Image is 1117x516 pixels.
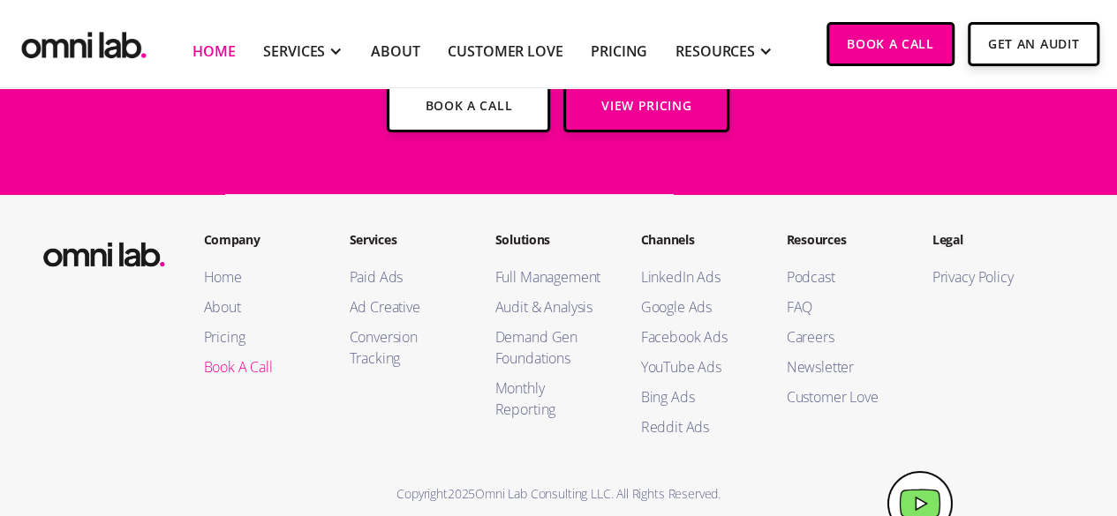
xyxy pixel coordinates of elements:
h2: Legal [932,230,1043,249]
a: Careers [787,326,897,348]
a: Pricing [204,326,314,348]
a: Book a Call [387,79,550,132]
a: Monthly Reporting [495,378,606,420]
a: Get An Audit [968,22,1099,66]
a: Paid Ads [350,266,460,288]
a: Podcast [787,266,897,288]
a: Book A Call [204,356,314,378]
a: Full Management [495,266,606,288]
a: Bing Ads [641,386,751,408]
img: Omni Lab: B2B SaaS Demand Generation Agency [40,230,169,273]
a: Ad Creative [350,296,460,318]
a: Customer Love [448,41,562,62]
div: RESOURCES [675,41,755,62]
h2: Services [350,230,460,249]
span: 2025 [448,485,475,502]
a: About [371,41,419,62]
h2: Channels [641,230,751,249]
div: Copyright Omni Lab Consulting LLC. All Rights Reserved. [22,482,1096,505]
a: Customer Love [787,386,897,408]
a: YouTube Ads [641,356,751,378]
h2: Solutions [495,230,606,249]
a: Reddit Ads [641,416,751,437]
a: Audit & Analysis [495,296,606,318]
a: Privacy Policy [932,266,1043,288]
a: FAQ [787,296,897,318]
a: LinkedIn Ads [641,266,751,288]
a: Demand Gen Foundations [495,326,606,369]
a: Newsletter [787,356,897,378]
a: Book a Call [826,22,955,66]
a: Conversion Tracking [350,326,460,369]
h2: Company [204,230,314,249]
a: Home [204,266,314,288]
div: SERVICES [263,41,325,62]
a: Google Ads [641,296,751,318]
img: Omni Lab: B2B SaaS Demand Generation Agency [18,19,150,63]
a: Facebook Ads [641,326,751,348]
iframe: Chat Widget [1029,431,1117,516]
a: Home [192,41,235,62]
a: Pricing [591,41,647,62]
a: home [18,19,150,63]
h2: Resources [787,230,897,249]
a: View Pricing [563,79,729,132]
a: About [204,296,314,318]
